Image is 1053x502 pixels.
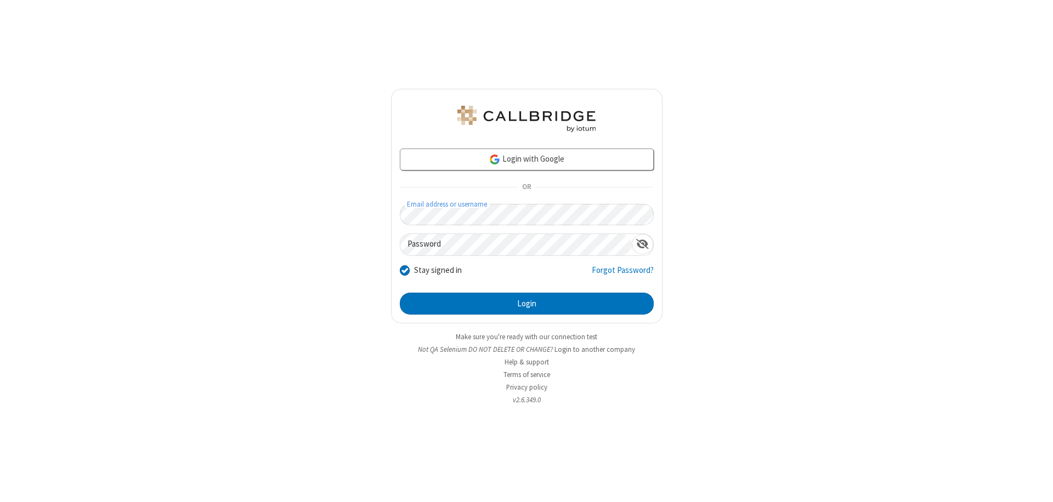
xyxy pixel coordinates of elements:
a: Privacy policy [506,383,547,392]
label: Stay signed in [414,264,462,277]
span: OR [518,180,535,195]
a: Forgot Password? [592,264,654,285]
img: QA Selenium DO NOT DELETE OR CHANGE [455,106,598,132]
button: Login [400,293,654,315]
input: Password [400,234,632,255]
li: v2.6.349.0 [391,395,663,405]
a: Help & support [505,357,549,367]
button: Login to another company [554,344,635,355]
a: Login with Google [400,149,654,170]
a: Make sure you're ready with our connection test [456,332,597,341]
a: Terms of service [503,370,550,379]
div: Show password [632,234,653,254]
input: Email address or username [400,204,654,225]
img: google-icon.png [489,153,501,166]
li: Not QA Selenium DO NOT DELETE OR CHANGE? [391,344,663,355]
